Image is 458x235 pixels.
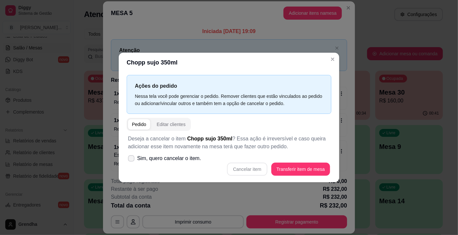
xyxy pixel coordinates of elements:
span: Chopp sujo 350ml [187,136,233,141]
button: Close [327,54,338,64]
div: Nessa tela você pode gerenciar o pedido. Remover clientes que estão vinculados ao pedido ou adici... [135,93,323,107]
div: Editar clientes [157,121,186,128]
button: Transferir item de mesa [271,163,330,176]
header: Chopp sujo 350ml [119,53,339,72]
div: Pedido [132,121,146,128]
span: Sim, quero cancelar o item. [137,154,201,162]
p: Deseja a cancelar o item ? Essa ação é irreversível e caso queira adicionar esse item novamente n... [128,135,330,151]
p: Ações do pedido [135,82,323,90]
